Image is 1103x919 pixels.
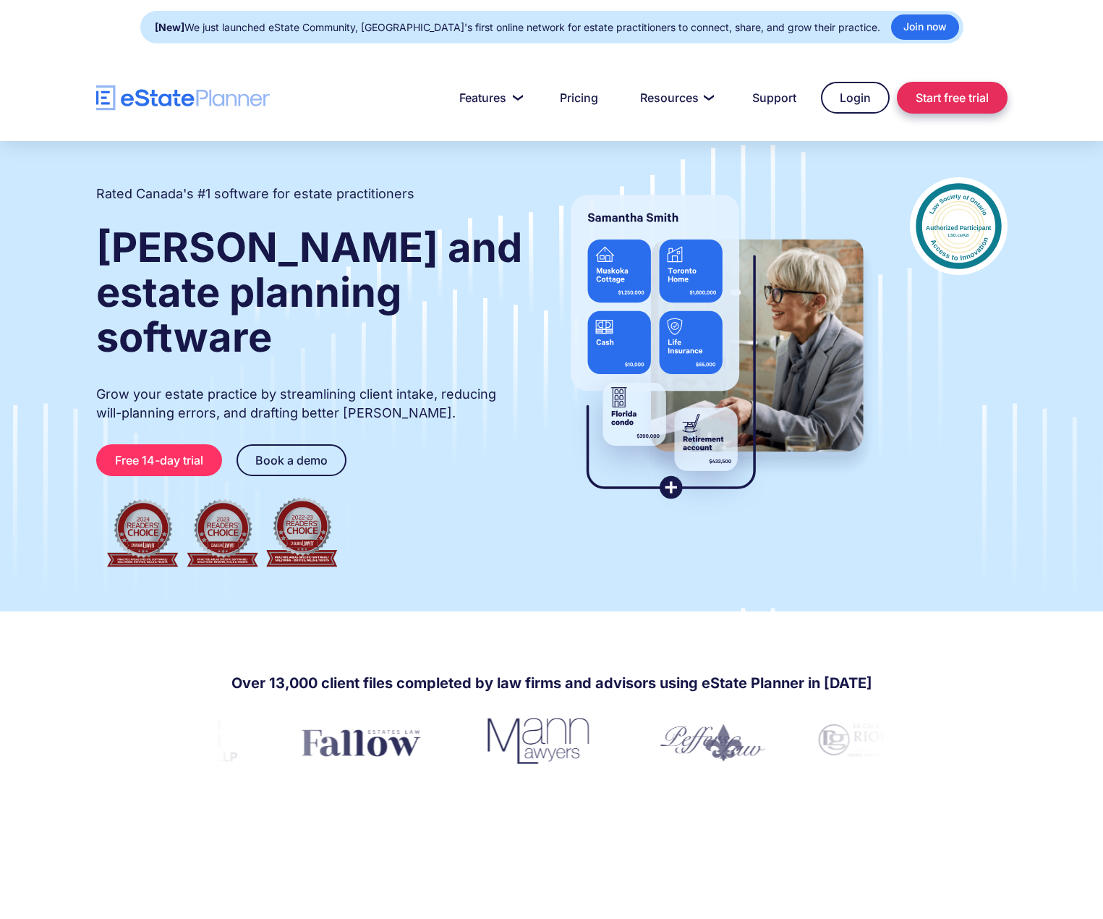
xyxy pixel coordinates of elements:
a: Start free trial [897,82,1008,114]
a: Features [442,83,535,112]
a: Resources [623,83,728,112]
strong: [PERSON_NAME] and estate planning software [96,223,522,362]
img: estate planner showing wills to their clients, using eState Planner, a leading estate planning so... [553,177,881,517]
div: We just launched eState Community, [GEOGRAPHIC_DATA]'s first online network for estate practition... [155,17,880,38]
h2: Rated Canada's #1 software for estate practitioners [96,185,414,203]
a: Free 14-day trial [96,444,222,476]
a: home [96,85,270,111]
a: Login [821,82,890,114]
h4: Over 13,000 client files completed by law firms and advisors using eState Planner in [DATE] [231,673,872,693]
a: Pricing [542,83,616,112]
a: Book a demo [237,444,346,476]
a: Join now [891,14,959,40]
strong: [New] [155,21,184,33]
a: Support [735,83,814,112]
p: Grow your estate practice by streamlining client intake, reducing will-planning errors, and draft... [96,385,524,423]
